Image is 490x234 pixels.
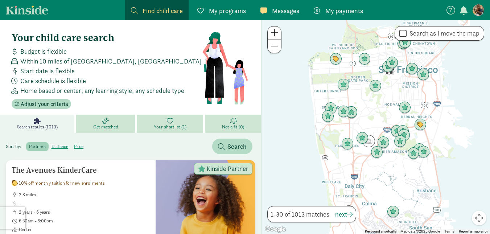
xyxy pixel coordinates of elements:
[20,76,86,86] span: Care schedule is flexible
[399,102,411,114] div: Click to see details
[76,115,137,133] a: Get matched
[205,115,261,133] a: Not a fit (0)
[19,209,150,215] span: 2 years - 6 years
[71,142,86,151] label: price
[222,124,244,130] span: Not a fit (0)
[330,53,342,65] div: Click to see details
[19,218,150,224] span: 6:30am - 6:00pm
[358,53,371,65] div: Click to see details
[386,57,398,69] div: Click to see details
[6,143,25,149] span: Sort by:
[356,132,368,144] div: Click to see details
[369,80,382,92] div: Click to see details
[345,106,358,119] div: Click to see details
[207,165,248,172] span: Kinside Partner
[137,115,205,133] a: Your shortlist (1)
[20,56,202,66] span: Within 10 miles of [GEOGRAPHIC_DATA], [GEOGRAPHIC_DATA]
[212,139,252,154] button: Search
[6,5,48,15] a: Kinside
[341,138,354,150] div: Click to see details
[12,32,202,44] h4: Your child care search
[414,119,427,131] div: Click to see details
[387,206,399,218] div: Click to see details
[143,6,183,16] span: Find child care
[19,180,104,186] span: 10% off monthly tuition for new enrollments
[12,166,150,175] h5: The Avenues KinderCare
[20,66,75,76] span: Start date is flexible
[400,229,440,233] span: Map data ©2025 Google
[26,142,48,151] label: partners
[325,6,363,16] span: My payments
[12,99,71,109] button: Adjust your criteria
[383,64,395,76] div: Click to see details
[209,6,246,16] span: My programs
[365,229,396,234] button: Keyboard shortcuts
[444,229,454,233] a: Terms (opens in new tab)
[398,129,410,141] div: Click to see details
[20,46,67,56] span: Budget is flexible
[472,211,486,225] button: Map camera controls
[394,135,406,148] div: Click to see details
[417,69,429,81] div: Click to see details
[19,192,150,198] span: 2.8 miles
[407,147,420,160] div: Click to see details
[263,225,287,234] img: Google
[337,106,350,118] div: Click to see details
[459,229,488,233] a: Report a map error
[413,143,425,156] div: Click to see details
[371,146,383,159] div: Click to see details
[154,124,186,130] span: Your shortlist (1)
[335,209,353,219] button: next
[397,125,409,137] div: Click to see details
[263,225,287,234] a: Open this area in Google Maps (opens a new window)
[20,86,184,95] span: Home based or center; any learning style; any schedule type
[227,141,247,151] span: Search
[397,37,409,50] div: Click to see details
[17,124,58,130] span: Search results (1013)
[322,110,334,123] div: Click to see details
[382,61,394,73] div: Click to see details
[21,100,68,108] span: Adjust your criteria
[391,125,403,137] div: Click to see details
[271,209,329,219] span: 1-30 of 1013 matches
[363,135,375,147] div: Click to see details
[417,146,430,158] div: Click to see details
[19,227,150,233] span: Center
[377,136,390,149] div: Click to see details
[407,29,479,38] label: Search as I move the map
[406,63,418,75] div: Click to see details
[399,36,411,49] div: Click to see details
[337,79,350,91] div: Click to see details
[325,102,337,115] div: Click to see details
[93,124,118,130] span: Get matched
[49,142,71,151] label: distance
[272,6,299,16] span: Messages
